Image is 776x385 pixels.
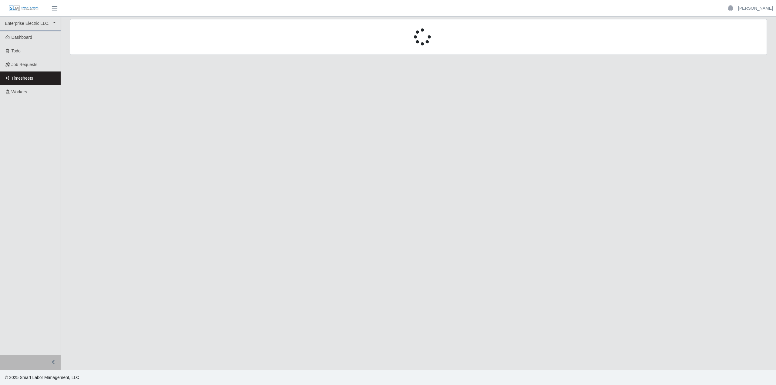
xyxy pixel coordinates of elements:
[12,89,27,94] span: Workers
[12,76,33,81] span: Timesheets
[12,48,21,53] span: Todo
[12,35,32,40] span: Dashboard
[12,62,38,67] span: Job Requests
[5,375,79,380] span: © 2025 Smart Labor Management, LLC
[738,5,773,12] a: [PERSON_NAME]
[8,5,39,12] img: SLM Logo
